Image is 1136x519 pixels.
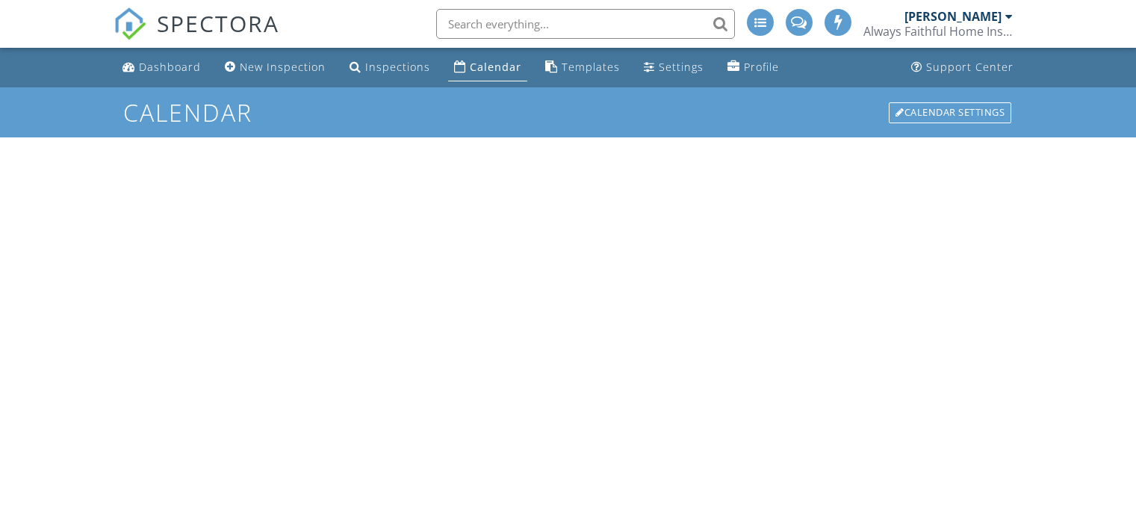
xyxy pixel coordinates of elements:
a: Inspections [344,54,436,81]
img: The Best Home Inspection Software - Spectora [114,7,146,40]
div: [PERSON_NAME] [904,9,1002,24]
a: Calendar [448,54,527,81]
div: Templates [562,60,620,74]
span: SPECTORA [157,7,279,39]
div: Always Faithful Home Inspection [863,24,1013,39]
input: Search everything... [436,9,735,39]
div: Dashboard [139,60,201,74]
div: Profile [744,60,779,74]
div: Inspections [365,60,430,74]
a: Company Profile [721,54,785,81]
a: SPECTORA [114,20,279,52]
div: New Inspection [240,60,326,74]
a: Calendar Settings [887,101,1013,125]
a: Templates [539,54,626,81]
a: Support Center [905,54,1019,81]
a: Dashboard [117,54,207,81]
h1: Calendar [123,99,1013,125]
a: New Inspection [219,54,332,81]
div: Calendar Settings [889,102,1011,123]
div: Support Center [926,60,1014,74]
div: Settings [659,60,704,74]
div: Calendar [470,60,521,74]
a: Settings [638,54,710,81]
